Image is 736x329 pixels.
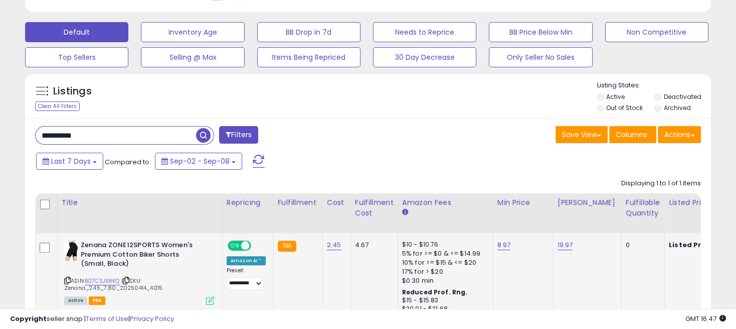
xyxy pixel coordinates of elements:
span: 2025-09-16 16:47 GMT [685,314,726,323]
label: Active [606,92,625,101]
button: Default [25,22,128,42]
a: 8.97 [497,240,511,250]
div: $0.30 min [402,276,485,285]
div: ASIN: [64,241,215,304]
button: Items Being Repriced [257,47,360,67]
div: 10% for >= $15 & <= $20 [402,258,485,267]
b: Listed Price: [669,240,714,250]
button: Last 7 Days [36,153,103,170]
small: Amazon Fees. [402,208,408,217]
div: [PERSON_NAME] [558,197,617,208]
div: Preset: [227,267,266,290]
div: $15 - $15.83 [402,296,485,305]
a: 2.45 [327,240,341,250]
button: 30 Day Decrease [373,47,476,67]
div: Fulfillment Cost [355,197,394,218]
div: Clear All Filters [35,101,80,111]
div: 0 [626,241,657,250]
div: 5% for >= $0 & <= $14.99 [402,249,485,258]
span: ON [229,242,241,250]
div: $20.01 - $21.68 [402,305,485,313]
span: Columns [616,130,647,140]
div: Amazon Fees [402,197,489,208]
span: | SKU: Zenana_2.45_7.80_20250414_4015 [64,277,162,292]
button: Only Seller No Sales [489,47,592,67]
a: Privacy Policy [130,314,174,323]
button: Save View [556,126,608,143]
a: 19.97 [558,240,573,250]
div: Fulfillable Quantity [626,197,660,218]
b: Zenana ZONE12SPORTS Women's Premium Cotton Biker Shorts (Small, Black) [81,241,203,271]
a: B07CSJX8KQ [85,277,120,285]
button: Inventory Age [141,22,244,42]
span: OFF [250,242,266,250]
div: Repricing [227,197,269,208]
span: Sep-02 - Sep-08 [170,156,230,166]
a: Terms of Use [86,314,128,323]
div: Cost [327,197,346,208]
button: Needs to Reprice [373,22,476,42]
button: Non Competitive [605,22,708,42]
button: Top Sellers [25,47,128,67]
div: Fulfillment [278,197,318,208]
div: Amazon AI * [227,256,266,265]
div: Displaying 1 to 1 of 1 items [621,179,701,188]
div: $10 - $10.76 [402,241,485,249]
div: seller snap | | [10,314,174,324]
span: FBA [89,296,106,305]
button: Filters [219,126,258,144]
h5: Listings [53,84,92,98]
div: 17% for > $20 [402,267,485,276]
div: Title [62,197,218,208]
small: FBA [278,241,296,252]
p: Listing States: [597,81,711,90]
span: Compared to: [105,157,151,167]
span: All listings currently available for purchase on Amazon [64,296,87,305]
label: Archived [664,103,691,112]
button: BB Drop in 7d [257,22,360,42]
button: BB Price Below Min [489,22,592,42]
button: Sep-02 - Sep-08 [155,153,242,170]
span: Last 7 Days [51,156,91,166]
strong: Copyright [10,314,47,323]
button: Columns [609,126,656,143]
button: Actions [658,126,701,143]
button: Selling @ Max [141,47,244,67]
b: Reduced Prof. Rng. [402,288,468,296]
label: Out of Stock [606,103,643,112]
div: Min Price [497,197,549,208]
label: Deactivated [664,92,701,101]
div: 4.67 [355,241,390,250]
img: 31cW4ji002L._SL40_.jpg [64,241,78,261]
